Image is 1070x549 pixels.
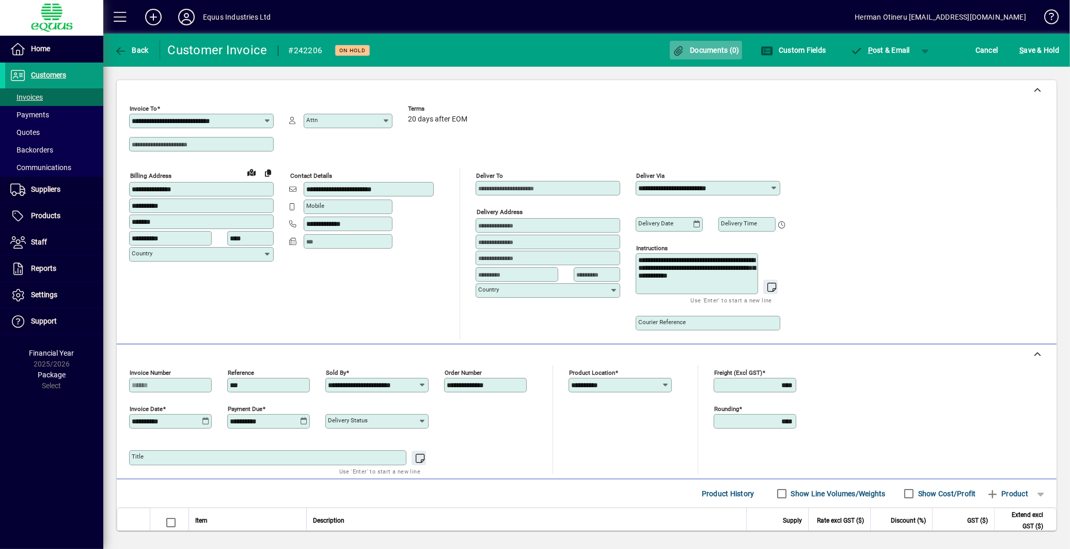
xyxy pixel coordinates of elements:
div: Customer Invoice [168,42,267,58]
a: Payments [5,106,103,124]
a: Suppliers [5,177,103,203]
mat-label: Delivery status [328,417,368,424]
span: Rate excl GST ($) [817,515,864,526]
mat-label: Invoice number [130,369,171,376]
mat-label: Delivery time [721,220,757,227]
span: Extend excl GST ($) [1001,509,1043,532]
label: Show Cost/Profit [916,489,976,499]
button: Back [112,41,151,59]
span: Custom Fields [761,46,826,54]
span: Product [986,485,1028,502]
a: Settings [5,282,103,308]
span: Item [195,515,208,526]
button: Custom Fields [759,41,829,59]
span: Payments [10,111,49,119]
span: 20 days after EOM [408,115,467,124]
button: Product History [698,484,759,503]
mat-label: Freight (excl GST) [714,369,762,376]
span: Package [38,371,66,379]
span: Documents (0) [672,46,739,54]
a: Knowledge Base [1036,2,1057,36]
mat-label: Invoice To [130,105,157,112]
mat-label: Product location [569,369,615,376]
div: #242206 [289,42,323,59]
mat-hint: Use 'Enter' to start a new line [339,465,420,477]
div: Equus Industries Ltd [203,9,271,25]
span: S [1019,46,1024,54]
a: Backorders [5,141,103,159]
span: Cancel [975,42,998,58]
span: Financial Year [29,349,74,357]
span: Staff [31,238,47,246]
span: Back [114,46,149,54]
span: Settings [31,291,57,299]
mat-label: Country [132,250,152,257]
a: Support [5,309,103,334]
mat-label: Invoice date [130,405,163,413]
span: Terms [408,105,470,112]
a: Reports [5,256,103,282]
a: Staff [5,230,103,255]
span: Backorders [10,146,53,154]
mat-label: Country [478,286,499,293]
button: Product [981,484,1033,503]
button: Add [137,8,170,26]
mat-label: Mobile [306,202,324,209]
button: Profile [170,8,203,26]
button: Post & Email [845,41,915,59]
span: Discount (%) [891,515,926,526]
a: Quotes [5,124,103,141]
a: Products [5,203,103,229]
a: Invoices [5,88,103,106]
span: ost & Email [850,46,910,54]
span: Products [31,211,60,220]
a: Communications [5,159,103,176]
button: Copy to Delivery address [260,164,276,181]
span: Suppliers [31,185,60,193]
a: Home [5,36,103,62]
span: Home [31,44,50,53]
mat-label: Payment due [228,405,262,413]
mat-label: Attn [306,116,318,124]
button: Cancel [973,41,1001,59]
a: View on map [243,164,260,180]
span: GST ($) [967,515,988,526]
span: Customers [31,71,66,79]
button: Documents (0) [670,41,742,59]
mat-label: Deliver via [636,172,665,179]
mat-label: Instructions [636,245,668,252]
button: Save & Hold [1017,41,1062,59]
span: Quotes [10,128,40,136]
span: Description [313,515,344,526]
div: Herman Otineru [EMAIL_ADDRESS][DOMAIN_NAME] [855,9,1026,25]
span: Communications [10,163,71,172]
mat-label: Rounding [714,405,739,413]
mat-label: Deliver To [476,172,503,179]
mat-label: Reference [228,369,254,376]
app-page-header-button: Back [103,41,160,59]
span: Reports [31,264,56,272]
mat-label: Delivery date [638,220,673,227]
span: Supply [783,515,802,526]
span: Product History [702,485,754,502]
mat-label: Sold by [326,369,346,376]
span: Invoices [10,93,43,101]
span: On hold [339,47,366,54]
mat-label: Order number [445,369,482,376]
mat-label: Courier Reference [638,318,686,326]
span: Support [31,317,57,325]
span: P [868,46,873,54]
mat-hint: Use 'Enter' to start a new line [691,294,772,306]
span: ave & Hold [1019,42,1059,58]
mat-label: Title [132,453,144,460]
label: Show Line Volumes/Weights [789,489,886,499]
